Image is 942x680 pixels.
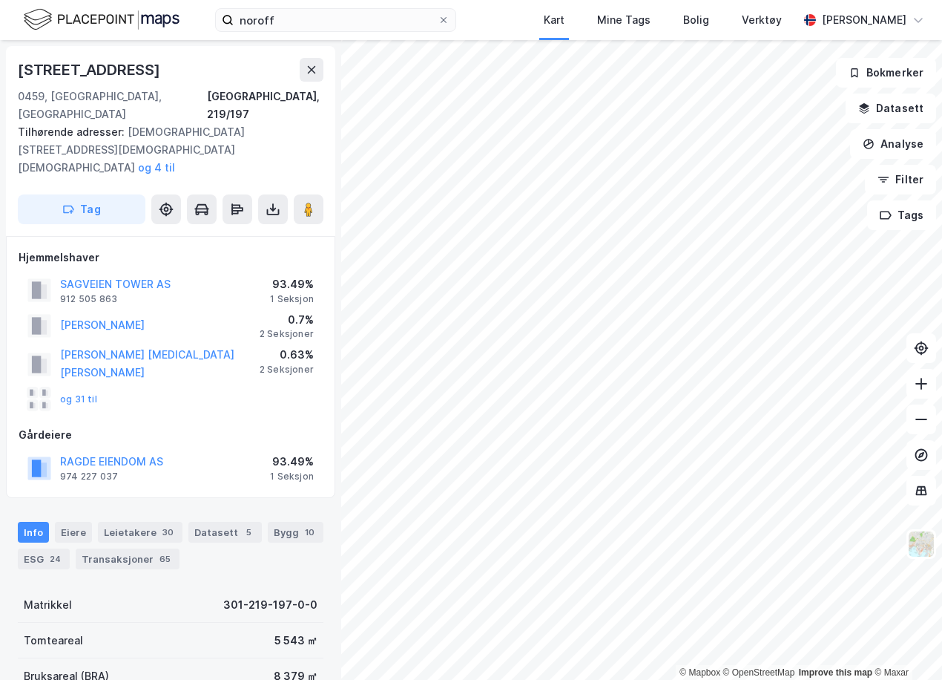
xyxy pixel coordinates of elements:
div: 0.7% [260,311,314,329]
div: Transaksjoner [76,549,179,569]
div: Info [18,522,49,543]
span: Tilhørende adresser: [18,125,128,138]
div: 65 [157,552,174,566]
div: 2 Seksjoner [260,364,314,376]
div: Bygg [268,522,323,543]
div: Hjemmelshaver [19,249,323,267]
a: Mapbox [679,667,720,678]
img: Z [907,530,935,558]
button: Analyse [850,129,936,159]
div: Datasett [188,522,262,543]
div: 974 227 037 [60,471,118,483]
a: OpenStreetMap [723,667,795,678]
div: 0.63% [260,346,314,364]
div: 93.49% [270,275,314,293]
div: Leietakere [98,522,182,543]
div: Mine Tags [597,11,650,29]
div: Matrikkel [24,596,72,614]
div: ESG [18,549,70,569]
button: Datasett [846,94,936,123]
div: Eiere [55,522,92,543]
div: Tomteareal [24,632,83,650]
button: Tags [867,200,936,230]
button: Tag [18,194,145,224]
input: Søk på adresse, matrikkel, gårdeiere, leietakere eller personer [234,9,438,31]
div: 10 [302,525,317,540]
div: Gårdeiere [19,426,323,444]
div: Kart [544,11,564,29]
iframe: Chat Widget [868,609,942,680]
div: 1 Seksjon [270,471,314,483]
div: 301-219-197-0-0 [223,596,317,614]
div: [DEMOGRAPHIC_DATA][STREET_ADDRESS][DEMOGRAPHIC_DATA][DEMOGRAPHIC_DATA] [18,123,312,177]
div: 5 543 ㎡ [274,632,317,650]
button: Filter [865,165,936,194]
div: [PERSON_NAME] [822,11,906,29]
div: [STREET_ADDRESS] [18,58,163,82]
img: logo.f888ab2527a4732fd821a326f86c7f29.svg [24,7,179,33]
div: 1 Seksjon [270,293,314,305]
div: 5 [241,525,256,540]
div: Verktøy [742,11,782,29]
div: Bolig [683,11,709,29]
div: 2 Seksjoner [260,328,314,340]
div: 0459, [GEOGRAPHIC_DATA], [GEOGRAPHIC_DATA] [18,88,207,123]
div: 30 [159,525,177,540]
button: Bokmerker [836,58,936,88]
div: [GEOGRAPHIC_DATA], 219/197 [207,88,323,123]
div: Kontrollprogram for chat [868,609,942,680]
div: 912 505 863 [60,293,117,305]
div: 93.49% [270,453,314,471]
div: 24 [47,552,64,566]
a: Improve this map [799,667,872,678]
